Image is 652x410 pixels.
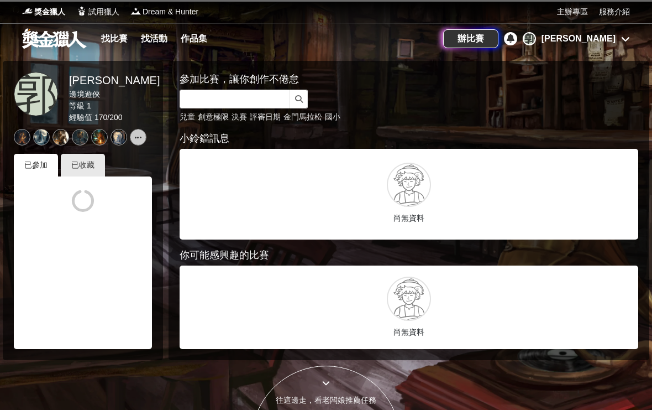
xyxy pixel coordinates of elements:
div: 參加比賽，讓你創作不倦怠 [180,72,638,87]
a: 國小 [325,112,340,121]
p: 尚無資料 [185,326,633,338]
a: 服務介紹 [599,6,630,18]
span: 1 [87,101,91,110]
img: Logo [76,6,87,17]
a: 主辦專區 [557,6,588,18]
div: 小鈴鐺訊息 [180,131,638,146]
a: 找活動 [136,31,172,46]
div: [PERSON_NAME] [69,72,160,89]
span: Dream & Hunter [143,6,198,18]
a: 評審日期 [250,112,281,121]
a: Logo試用獵人 [76,6,119,18]
div: 邊境遊俠 [69,89,160,100]
a: 金門馬拉松 [283,112,322,121]
span: 170 / 200 [94,113,123,122]
div: 已收藏 [61,154,105,177]
div: 已參加 [14,154,58,177]
div: [PERSON_NAME] [541,32,616,45]
div: 郭 [523,32,536,45]
img: Logo [22,6,33,17]
a: 作品集 [176,31,212,46]
a: 郭 [14,72,58,116]
a: 找比賽 [97,31,132,46]
p: 尚無資料 [188,212,630,224]
span: 獎金獵人 [34,6,65,18]
span: 試用獵人 [88,6,119,18]
a: 兒童 [180,112,195,121]
div: 你可能感興趣的比賽 [180,248,638,263]
a: Logo獎金獵人 [22,6,65,18]
span: 等級 [69,101,85,110]
img: Logo [130,6,141,17]
a: 決賽 [232,112,247,121]
a: 辦比賽 [443,29,498,48]
span: 經驗值 [69,113,92,122]
div: 往這邊走，看老闆娘推薦任務 [252,395,400,406]
a: 創意極限 [198,112,229,121]
a: LogoDream & Hunter [130,6,198,18]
